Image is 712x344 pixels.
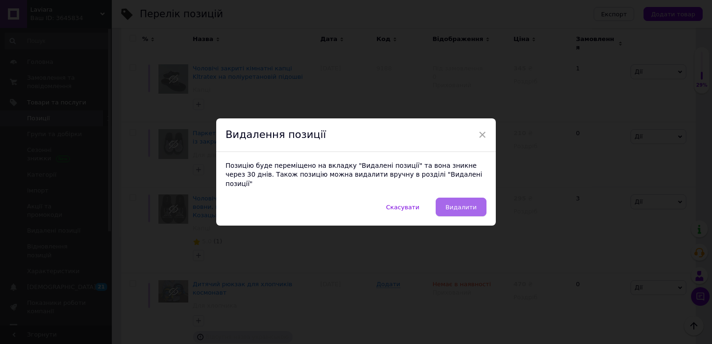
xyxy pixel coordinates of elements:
[436,198,486,216] button: Видалити
[478,127,486,143] span: ×
[386,204,419,211] span: Скасувати
[226,129,326,140] span: Видалення позиції
[445,204,477,211] span: Видалити
[226,162,482,187] span: Позицію буде переміщено на вкладку "Видалені позиції" та вона зникне через 30 днів. Також позицію...
[377,198,429,216] button: Скасувати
